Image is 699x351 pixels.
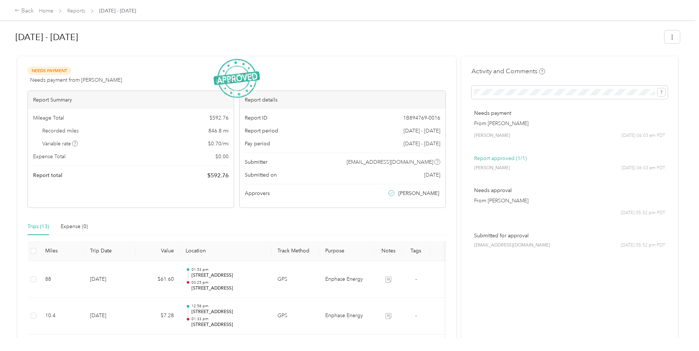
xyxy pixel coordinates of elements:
td: 10.4 [39,298,84,334]
span: $ 592.76 [209,114,229,122]
span: Expense Total [33,153,65,160]
p: 01:33 pm [191,316,266,322]
a: Reports [67,8,85,14]
th: Tags [402,241,430,261]
p: Report approved (1/1) [474,155,665,162]
span: [EMAIL_ADDRESS][DOMAIN_NAME] [474,242,550,249]
span: Report total [33,171,62,179]
div: Trips (13) [28,223,49,231]
span: Recorded miles [42,127,79,135]
th: Value [136,241,180,261]
span: Submitted on [245,171,277,179]
td: GPS [272,298,319,334]
span: [EMAIL_ADDRESS][DOMAIN_NAME] [347,158,433,166]
td: $7.28 [136,298,180,334]
span: [DATE] 05:52 pm PDT [621,242,665,249]
p: Submitted for approval [474,232,665,240]
th: Track Method [272,241,319,261]
span: [PERSON_NAME] [398,189,439,197]
span: Mileage Total [33,114,64,122]
div: Report Summary [28,91,234,109]
span: [DATE] - [DATE] [404,140,440,148]
a: Home [39,8,53,14]
h1: Sep 22 - 28, 2025 [15,28,659,46]
span: Variable rate [42,140,78,148]
th: Trip Date [84,241,136,261]
td: GPS [272,261,319,298]
div: Back [15,7,34,15]
span: [DATE] 06:03 am PDT [621,132,665,139]
span: [DATE] - [DATE] [99,7,136,15]
h4: Activity and Comments [472,67,545,76]
span: 846.8 mi [208,127,229,135]
td: Enphase Energy [319,261,374,298]
span: Pay period [245,140,270,148]
span: - [415,276,417,282]
span: [PERSON_NAME] [474,165,510,171]
div: Report details [240,91,445,109]
span: [DATE] [424,171,440,179]
span: [PERSON_NAME] [474,132,510,139]
p: [STREET_ADDRESS] [191,322,266,328]
p: 12:58 pm [191,304,266,309]
span: [DATE] 06:03 am PDT [621,165,665,171]
img: ApprovedStamp [214,59,260,98]
span: Needs payment from [PERSON_NAME] [30,76,122,84]
p: From [PERSON_NAME] [474,120,665,127]
span: $ 0.70 / mi [208,140,229,148]
p: [STREET_ADDRESS] [191,309,266,315]
div: Expense (0) [61,223,88,231]
th: Location [180,241,272,261]
th: Purpose [319,241,374,261]
td: [DATE] [84,261,136,298]
span: [DATE] 05:52 pm PDT [621,210,665,216]
th: Miles [39,241,84,261]
p: Needs payment [474,109,665,117]
span: [DATE] - [DATE] [404,127,440,135]
span: 1B894769-0016 [403,114,440,122]
span: Submitter [245,158,268,166]
span: $ 0.00 [215,153,229,160]
span: Approvers [245,189,270,197]
p: [STREET_ADDRESS] [191,272,266,279]
span: - [415,312,417,319]
span: Report ID [245,114,268,122]
p: Needs approval [474,187,665,194]
p: From [PERSON_NAME] [474,197,665,205]
p: 03:25 pm [191,280,266,285]
span: $ 592.76 [207,171,229,180]
td: 88 [39,261,84,298]
p: [STREET_ADDRESS] [191,285,266,292]
td: [DATE] [84,298,136,334]
td: $61.60 [136,261,180,298]
td: Enphase Energy [319,298,374,334]
iframe: Everlance-gr Chat Button Frame [658,310,699,351]
span: Report period [245,127,278,135]
p: 01:53 pm [191,267,266,272]
th: Notes [374,241,402,261]
span: Needs Payment [28,67,71,75]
